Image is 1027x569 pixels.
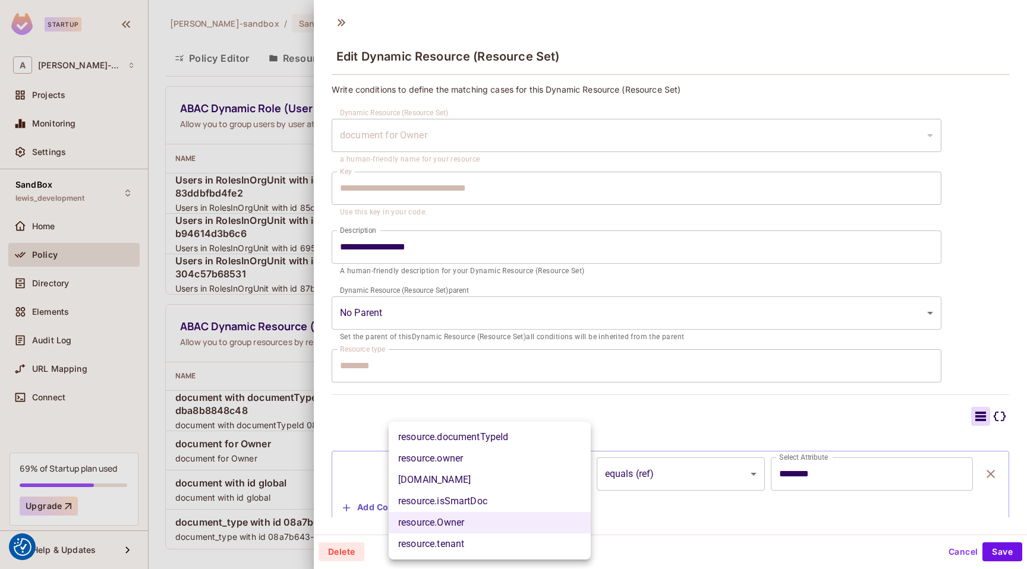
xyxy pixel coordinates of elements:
[389,448,591,469] li: resource.owner
[389,533,591,555] li: resource.tenant
[389,512,591,533] li: resource.Owner
[389,426,591,448] li: resource.documentTypeId
[14,538,31,556] button: Consent Preferences
[389,491,591,512] li: resource.isSmartDoc
[14,538,31,556] img: Revisit consent button
[389,469,591,491] li: [DOMAIN_NAME]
